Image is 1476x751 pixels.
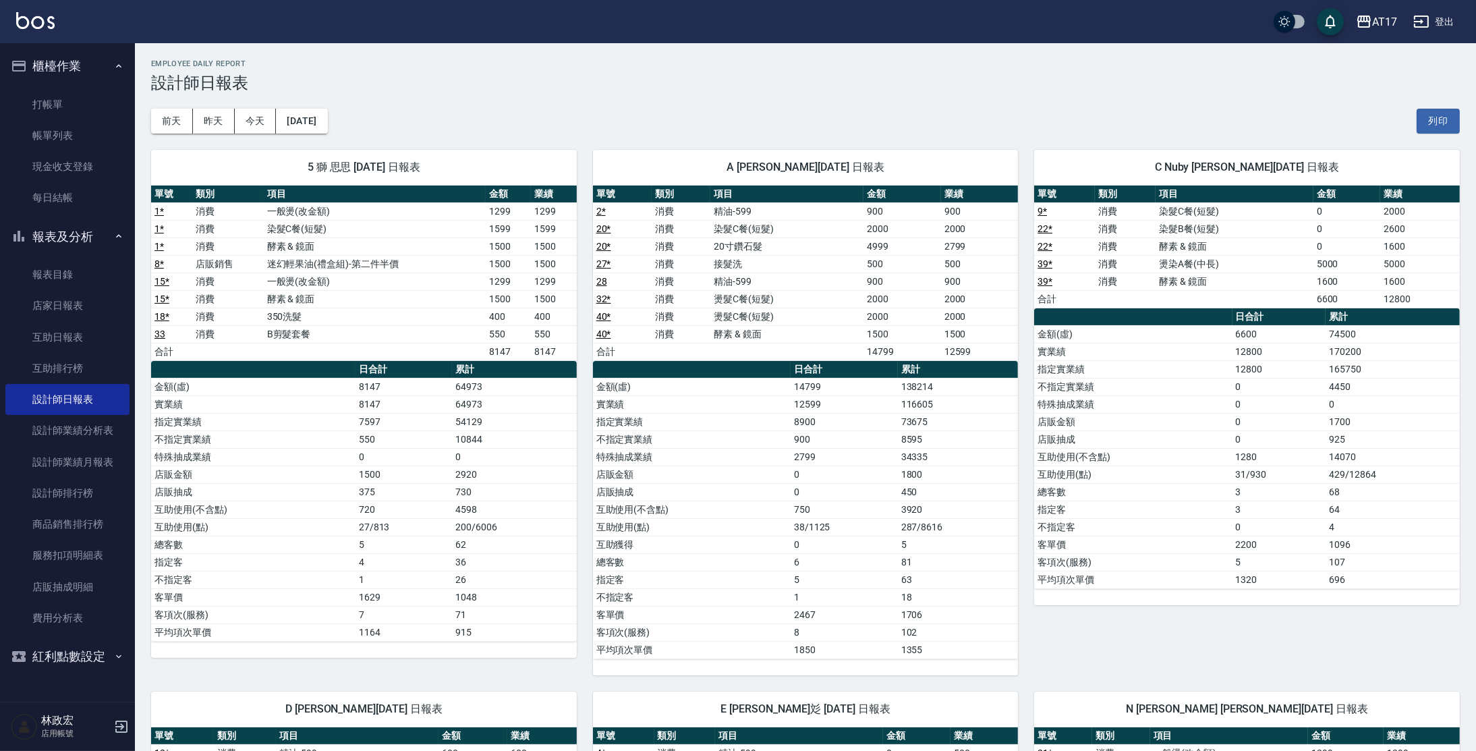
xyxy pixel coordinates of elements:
[151,553,356,571] td: 指定客
[1232,466,1326,483] td: 31/930
[356,361,452,379] th: 日合計
[1232,378,1326,395] td: 0
[898,448,1019,466] td: 34335
[593,395,791,413] td: 實業績
[593,448,791,466] td: 特殊抽成業績
[151,109,193,134] button: 前天
[593,641,791,659] td: 平均項次單價
[1326,360,1459,378] td: 165750
[192,220,264,238] td: 消費
[652,325,710,343] td: 消費
[531,202,576,220] td: 1299
[356,501,452,518] td: 720
[452,571,576,588] td: 26
[1326,536,1459,553] td: 1096
[941,325,1019,343] td: 1500
[151,343,192,360] td: 合計
[1326,483,1459,501] td: 68
[1156,220,1313,238] td: 染髮B餐(短髮)
[1313,290,1380,308] td: 6600
[1050,702,1444,716] span: N [PERSON_NAME] [PERSON_NAME][DATE] 日報表
[898,518,1019,536] td: 287/8616
[1326,448,1459,466] td: 14070
[452,378,576,395] td: 64973
[791,395,898,413] td: 12599
[1095,238,1156,255] td: 消費
[1034,466,1232,483] td: 互助使用(點)
[1156,273,1313,290] td: 酵素 & 鏡面
[356,448,452,466] td: 0
[531,325,576,343] td: 550
[1156,202,1313,220] td: 染髮C餐(短髮)
[452,483,576,501] td: 730
[898,641,1019,659] td: 1355
[356,466,452,483] td: 1500
[652,290,710,308] td: 消費
[5,639,130,674] button: 紅利點數設定
[710,186,863,203] th: 項目
[710,255,863,273] td: 接髮洗
[1156,186,1313,203] th: 項目
[5,322,130,353] a: 互助日報表
[151,588,356,606] td: 客單價
[356,588,452,606] td: 1629
[941,273,1019,290] td: 900
[791,588,898,606] td: 1
[5,478,130,509] a: 設計師排行榜
[898,378,1019,395] td: 138214
[1380,273,1460,290] td: 1600
[452,536,576,553] td: 62
[1034,430,1232,448] td: 店販抽成
[151,571,356,588] td: 不指定客
[1034,448,1232,466] td: 互助使用(不含點)
[5,603,130,634] a: 費用分析表
[1232,518,1326,536] td: 0
[863,186,941,203] th: 金額
[652,255,710,273] td: 消費
[151,395,356,413] td: 實業績
[791,571,898,588] td: 5
[1380,186,1460,203] th: 業績
[11,713,38,740] img: Person
[863,343,941,360] td: 14799
[264,273,486,290] td: 一般燙(改金額)
[863,220,941,238] td: 2000
[1050,161,1444,174] span: C Nuby [PERSON_NAME][DATE] 日報表
[863,238,941,255] td: 4999
[863,290,941,308] td: 2000
[264,238,486,255] td: 酵素 & 鏡面
[452,623,576,641] td: 915
[1313,238,1380,255] td: 0
[5,572,130,603] a: 店販抽成明細
[452,606,576,623] td: 71
[192,325,264,343] td: 消費
[1034,395,1232,413] td: 特殊抽成業績
[941,202,1019,220] td: 900
[1380,238,1460,255] td: 1600
[593,606,791,623] td: 客單價
[486,255,531,273] td: 1500
[791,413,898,430] td: 8900
[151,74,1460,92] h3: 設計師日報表
[356,518,452,536] td: 27/813
[1034,501,1232,518] td: 指定客
[356,536,452,553] td: 5
[151,536,356,553] td: 總客數
[192,308,264,325] td: 消費
[1326,308,1459,326] th: 累計
[593,536,791,553] td: 互助獲得
[609,161,1002,174] span: A [PERSON_NAME][DATE] 日報表
[791,606,898,623] td: 2467
[791,501,898,518] td: 750
[151,623,356,641] td: 平均項次單價
[356,623,452,641] td: 1164
[151,59,1460,68] h2: Employee Daily Report
[5,89,130,120] a: 打帳單
[1232,571,1326,588] td: 1320
[151,361,577,642] table: a dense table
[941,290,1019,308] td: 2000
[1380,220,1460,238] td: 2600
[1232,483,1326,501] td: 3
[1351,8,1402,36] button: AT17
[898,395,1019,413] td: 116605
